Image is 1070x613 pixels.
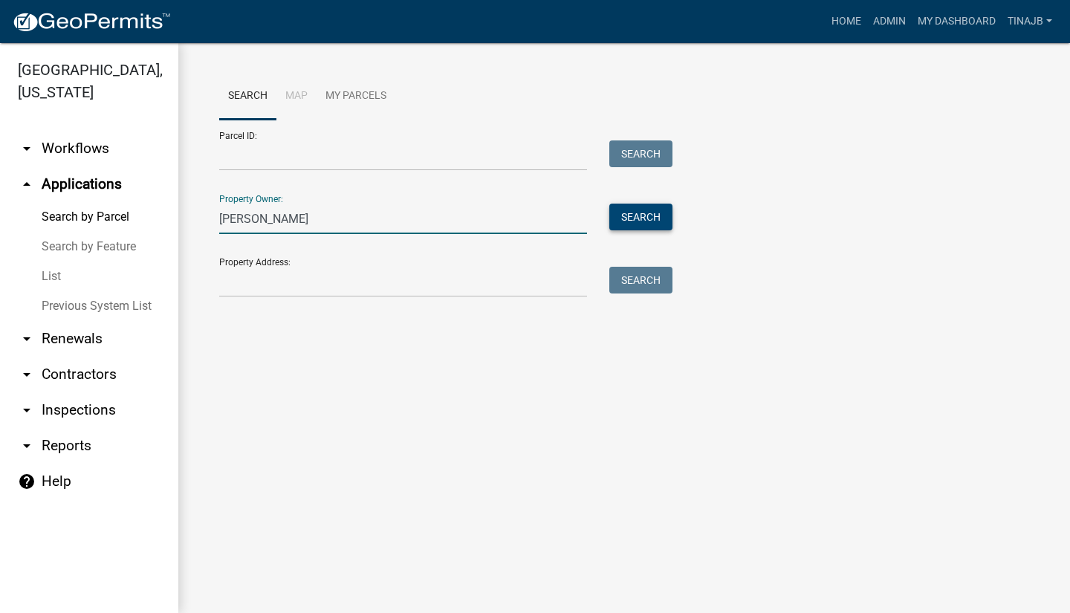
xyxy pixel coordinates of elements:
[826,7,867,36] a: Home
[609,204,672,230] button: Search
[18,175,36,193] i: arrow_drop_up
[609,267,672,293] button: Search
[1002,7,1058,36] a: Tinajb
[18,330,36,348] i: arrow_drop_down
[18,473,36,490] i: help
[609,140,672,167] button: Search
[912,7,1002,36] a: My Dashboard
[219,73,276,120] a: Search
[18,437,36,455] i: arrow_drop_down
[867,7,912,36] a: Admin
[18,366,36,383] i: arrow_drop_down
[18,140,36,158] i: arrow_drop_down
[317,73,395,120] a: My Parcels
[18,401,36,419] i: arrow_drop_down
